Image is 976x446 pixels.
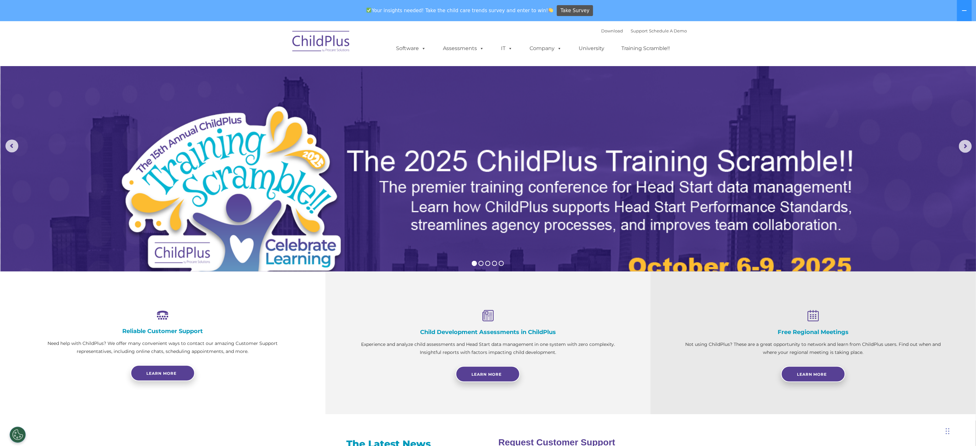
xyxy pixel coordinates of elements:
[946,422,950,441] div: Drag
[523,42,568,55] a: Company
[601,28,623,33] a: Download
[364,4,556,17] span: Your insights needed! Take the child care trends survey and enter to win!
[601,28,687,33] font: |
[390,42,433,55] a: Software
[561,5,590,16] span: Take Survey
[358,329,619,336] h4: Child Development Assessments in ChildPlus
[289,26,353,58] img: ChildPlus by Procare Solutions
[89,69,117,73] span: Phone number
[683,329,944,336] h4: Free Regional Meetings
[131,365,195,381] a: Learn more
[797,372,827,377] span: Learn More
[615,42,677,55] a: Training Scramble!!
[649,28,687,33] a: Schedule A Demo
[32,339,293,356] p: Need help with ChildPlus? We offer many convenient ways to contact our amazing Customer Support r...
[781,366,845,382] a: Learn More
[471,372,502,377] span: Learn More
[683,340,944,356] p: Not using ChildPlus? These are a great opportunity to network and learn from ChildPlus users. Fin...
[358,340,619,356] p: Experience and analyze child assessments and Head Start data management in one system with zero c...
[10,427,26,443] button: Cookies Settings
[89,42,109,47] span: Last name
[871,377,976,446] iframe: Chat Widget
[146,371,177,376] span: Learn more
[548,8,553,13] img: 👏
[32,328,293,335] h4: Reliable Customer Support
[631,28,648,33] a: Support
[437,42,491,55] a: Assessments
[495,42,519,55] a: IT
[456,366,520,382] a: Learn More
[367,8,371,13] img: ✅
[557,5,593,16] a: Take Survey
[573,42,611,55] a: University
